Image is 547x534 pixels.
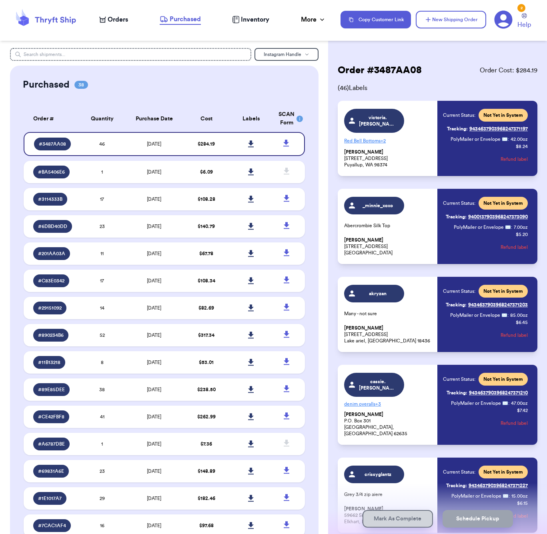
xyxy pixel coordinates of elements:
[23,78,70,91] h2: Purchased
[443,112,475,118] span: Current Status:
[447,386,528,399] a: Tracking:9434637903968247371210
[446,302,467,308] span: Tracking:
[232,15,269,24] a: Inventory
[100,496,105,501] span: 29
[199,523,214,528] span: $ 97.68
[198,224,215,229] span: $ 140.79
[443,376,475,382] span: Current Status:
[24,106,80,132] th: Order #
[511,224,512,230] span: :
[446,479,528,492] a: Tracking:9434637903968247371227
[101,360,104,365] span: 8
[198,333,214,338] span: $ 317.34
[511,400,528,406] span: 47.00 oz
[381,138,386,143] span: + 2
[516,231,528,238] p: $ 5.20
[516,319,528,326] p: $ 6.45
[198,197,215,202] span: $ 108.28
[147,360,161,365] span: [DATE]
[344,398,433,410] p: denim overalls
[508,400,509,406] span: :
[363,510,433,528] button: Mark As Complete
[147,278,161,283] span: [DATE]
[344,237,433,256] p: [STREET_ADDRESS] [GEOGRAPHIC_DATA]
[99,142,105,146] span: 46
[517,500,528,506] p: $ 6.15
[198,469,215,474] span: $ 148.89
[510,312,528,318] span: 85.00 oz
[199,251,213,256] span: $ 67.78
[147,333,161,338] span: [DATE]
[147,142,161,146] span: [DATE]
[38,441,65,447] span: # A6787DBE
[516,143,528,150] p: $ 8.24
[338,64,422,77] h2: Order # 3487AA08
[147,414,161,419] span: [DATE]
[517,13,531,30] a: Help
[359,471,397,478] span: crissyglantz
[447,390,467,396] span: Tracking:
[501,326,528,344] button: Refund label
[517,4,525,12] div: 2
[101,442,103,446] span: 1
[241,15,269,24] span: Inventory
[38,332,64,338] span: # 890234B6
[100,333,105,338] span: 52
[511,493,528,499] span: 15.00 oz
[507,312,509,318] span: :
[446,298,528,311] a: Tracking:9434637903968247371203
[100,278,104,283] span: 17
[100,523,104,528] span: 16
[254,48,319,61] button: Instagram Handle
[38,305,62,311] span: # 29151092
[99,15,128,24] a: Orders
[100,251,104,256] span: 11
[483,376,523,382] span: Not Yet in System
[517,20,531,30] span: Help
[447,126,468,132] span: Tracking:
[38,468,64,474] span: # 69831A6E
[451,137,508,142] span: PolyMailer or Envelope ✉️
[100,306,104,310] span: 14
[341,11,411,28] button: Copy Customer Link
[483,288,523,294] span: Not Yet in System
[494,10,513,29] a: 2
[501,414,528,432] button: Refund label
[344,149,433,168] p: [STREET_ADDRESS] Puyallup, WA 98374
[100,197,104,202] span: 17
[501,238,528,256] button: Refund label
[301,15,326,24] div: More
[344,412,383,418] span: [PERSON_NAME]
[101,170,103,174] span: 1
[198,278,215,283] span: $ 108.34
[99,387,105,392] span: 38
[454,225,511,230] span: PolyMailer or Envelope ✉️
[447,122,528,135] a: Tracking:9434637903968247371197
[416,11,486,28] button: New Shipping Order
[483,469,523,475] span: Not Yet in System
[38,359,60,366] span: # 11B13218
[38,223,67,230] span: # 6DBD40DD
[100,469,105,474] span: 23
[446,482,467,489] span: Tracking:
[147,496,161,501] span: [DATE]
[450,313,507,318] span: PolyMailer or Envelope ✉️
[483,112,523,118] span: Not Yet in System
[197,387,216,392] span: $ 238.50
[344,491,433,498] p: Grey 3/4 zip aiere
[443,469,475,475] span: Current Status:
[359,378,397,391] span: cassie.[PERSON_NAME]
[147,469,161,474] span: [DATE]
[446,210,528,223] a: Tracking:9400137903968247373090
[443,288,475,294] span: Current Status:
[197,414,216,419] span: $ 262.99
[184,106,228,132] th: Cost
[147,251,161,256] span: [DATE]
[443,200,475,206] span: Current Status:
[38,414,64,420] span: # CE42FBF8
[446,214,467,220] span: Tracking:
[38,522,66,529] span: # 7CAC1AF4
[200,442,212,446] span: $ 7.36
[170,14,201,24] span: Purchased
[344,222,433,229] p: Abercrombie Silk Top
